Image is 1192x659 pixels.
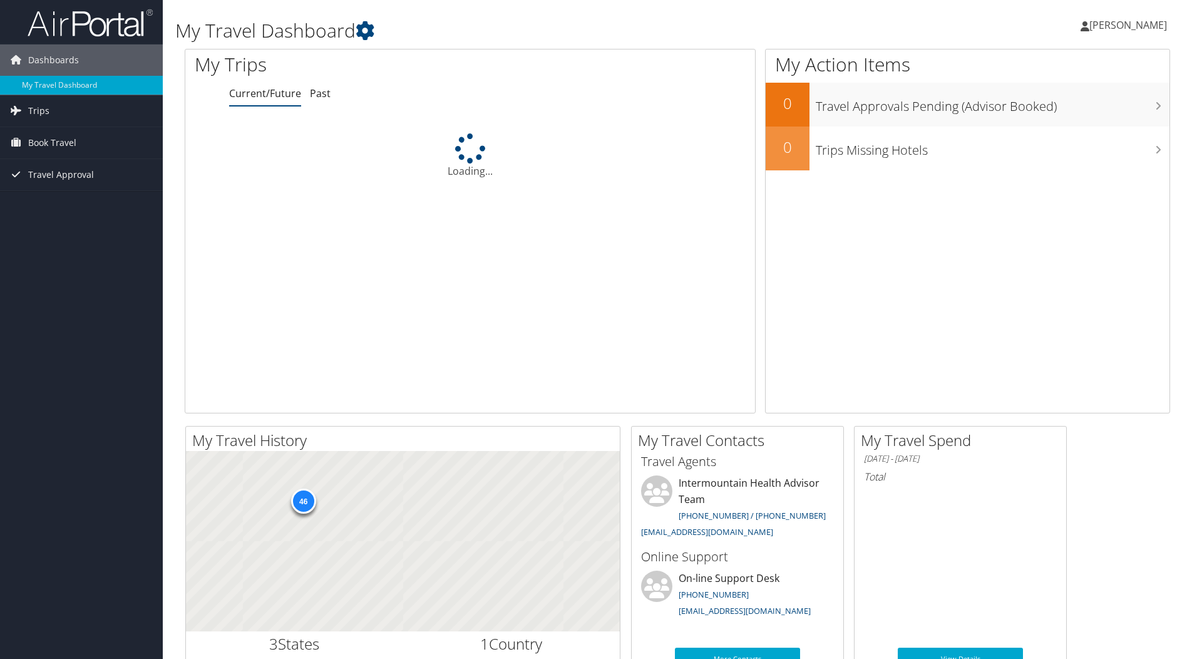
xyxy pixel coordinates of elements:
[28,95,49,127] span: Trips
[766,93,809,114] h2: 0
[290,489,316,514] div: 46
[229,86,301,100] a: Current/Future
[816,91,1169,115] h3: Travel Approvals Pending (Advisor Booked)
[635,571,840,622] li: On-line Support Desk
[269,633,278,654] span: 3
[28,44,79,76] span: Dashboards
[192,430,620,451] h2: My Travel History
[766,127,1169,170] a: 0Trips Missing Hotels
[1089,18,1167,32] span: [PERSON_NAME]
[864,453,1057,465] h6: [DATE] - [DATE]
[28,127,76,158] span: Book Travel
[766,137,809,158] h2: 0
[766,51,1169,78] h1: My Action Items
[679,605,811,616] a: [EMAIL_ADDRESS][DOMAIN_NAME]
[28,8,153,38] img: airportal-logo.png
[195,633,394,655] h2: States
[310,86,331,100] a: Past
[195,51,508,78] h1: My Trips
[635,475,840,542] li: Intermountain Health Advisor Team
[864,470,1057,484] h6: Total
[679,510,826,521] a: [PHONE_NUMBER] / [PHONE_NUMBER]
[641,526,773,537] a: [EMAIL_ADDRESS][DOMAIN_NAME]
[641,453,834,470] h3: Travel Agents
[638,430,843,451] h2: My Travel Contacts
[185,133,755,179] div: Loading...
[175,18,845,44] h1: My Travel Dashboard
[861,430,1066,451] h2: My Travel Spend
[641,548,834,566] h3: Online Support
[679,589,749,600] a: [PHONE_NUMBER]
[766,83,1169,127] a: 0Travel Approvals Pending (Advisor Booked)
[1081,6,1179,44] a: [PERSON_NAME]
[480,633,489,654] span: 1
[816,135,1169,159] h3: Trips Missing Hotels
[413,633,611,655] h2: Country
[28,159,94,190] span: Travel Approval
